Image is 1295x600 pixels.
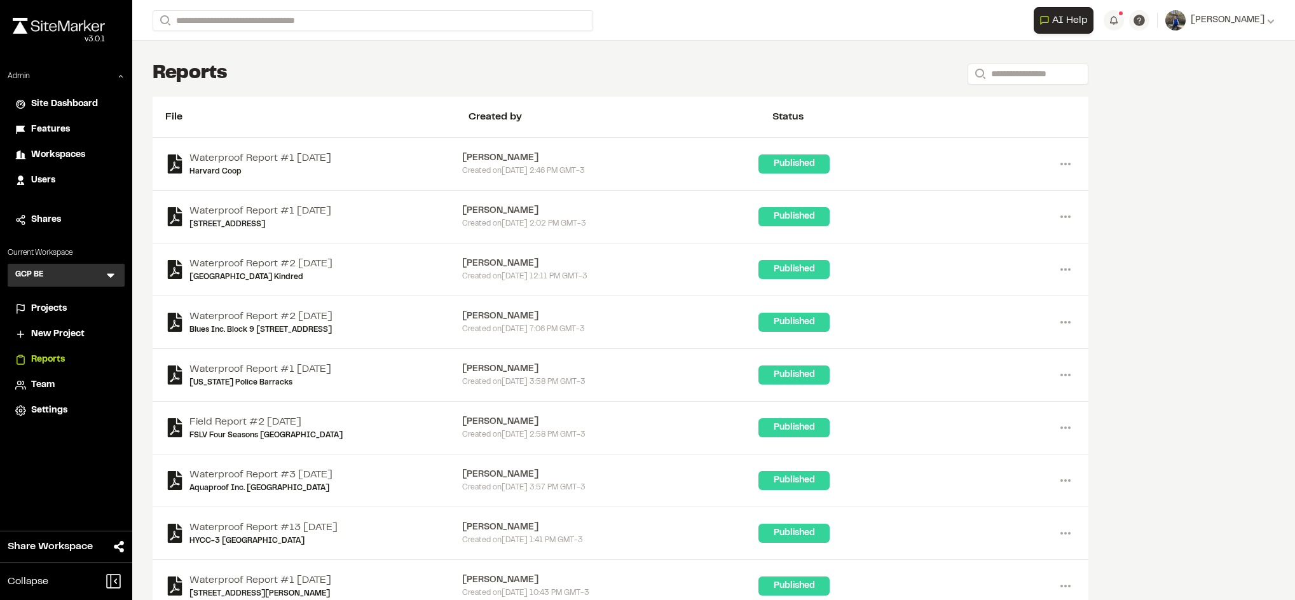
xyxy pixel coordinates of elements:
a: Waterproof Report #3 [DATE] [189,467,332,482]
img: User [1165,10,1186,31]
div: Published [758,154,830,174]
span: Collapse [8,574,48,589]
a: Reports [15,353,117,367]
div: [PERSON_NAME] [462,468,759,482]
button: Open AI Assistant [1034,7,1093,34]
div: [PERSON_NAME] [462,310,759,324]
a: [US_STATE] Police Barracks [189,377,331,388]
div: Status [772,109,1076,125]
a: Settings [15,404,117,418]
button: Search [153,10,175,31]
div: Published [758,313,830,332]
a: Site Dashboard [15,97,117,111]
span: Workspaces [31,148,85,162]
a: Blues Inc. Block 9 [STREET_ADDRESS] [189,324,332,336]
div: Created on [DATE] 1:41 PM GMT-3 [462,535,759,546]
div: [PERSON_NAME] [462,257,759,271]
div: Published [758,524,830,543]
div: [PERSON_NAME] [462,415,759,429]
a: [STREET_ADDRESS] [189,219,331,230]
div: [PERSON_NAME] [462,204,759,218]
div: Created by [469,109,772,125]
div: [PERSON_NAME] [462,362,759,376]
span: Team [31,378,55,392]
a: Users [15,174,117,187]
div: Published [758,576,830,596]
a: Features [15,123,117,137]
span: AI Help [1052,13,1088,28]
a: Waterproof Report #13 [DATE] [189,520,338,535]
a: Workspaces [15,148,117,162]
h3: GCP BE [15,269,44,282]
span: Features [31,123,70,137]
div: Created on [DATE] 10:43 PM GMT-3 [462,587,759,599]
div: Created on [DATE] 12:11 PM GMT-3 [462,271,759,282]
span: Reports [31,353,65,367]
a: [STREET_ADDRESS][PERSON_NAME] [189,588,331,599]
a: Waterproof Report #1 [DATE] [189,573,331,588]
div: Created on [DATE] 2:58 PM GMT-3 [462,429,759,440]
button: [PERSON_NAME] [1165,10,1275,31]
p: Admin [8,71,30,82]
div: [PERSON_NAME] [462,151,759,165]
span: Projects [31,302,67,316]
a: Projects [15,302,117,316]
span: Settings [31,404,67,418]
div: Created on [DATE] 7:06 PM GMT-3 [462,324,759,335]
a: Waterproof Report #1 [DATE] [189,151,331,166]
span: Users [31,174,55,187]
a: Waterproof Report #1 [DATE] [189,203,331,219]
div: Published [758,418,830,437]
span: New Project [31,327,85,341]
div: Published [758,207,830,226]
a: HYCC-3 [GEOGRAPHIC_DATA] [189,535,338,547]
a: Field Report #2 [DATE] [189,414,343,430]
div: Created on [DATE] 2:46 PM GMT-3 [462,165,759,177]
a: Waterproof Report #2 [DATE] [189,309,332,324]
a: [GEOGRAPHIC_DATA] Kindred [189,271,332,283]
div: Created on [DATE] 3:58 PM GMT-3 [462,376,759,388]
div: Published [758,365,830,385]
div: Published [758,260,830,279]
a: Team [15,378,117,392]
div: Created on [DATE] 2:02 PM GMT-3 [462,218,759,229]
h1: Reports [153,61,228,86]
a: Aquaproof Inc. [GEOGRAPHIC_DATA] [189,482,332,494]
button: Search [968,64,990,85]
div: File [165,109,469,125]
div: Created on [DATE] 3:57 PM GMT-3 [462,482,759,493]
a: FSLV Four Seasons [GEOGRAPHIC_DATA] [189,430,343,441]
a: New Project [15,327,117,341]
a: Shares [15,213,117,227]
span: Share Workspace [8,539,93,554]
div: Published [758,471,830,490]
span: [PERSON_NAME] [1191,13,1264,27]
div: [PERSON_NAME] [462,521,759,535]
a: Waterproof Report #2 [DATE] [189,256,332,271]
span: Site Dashboard [31,97,98,111]
p: Current Workspace [8,247,125,259]
span: Shares [31,213,61,227]
a: Waterproof Report #1 [DATE] [189,362,331,377]
img: rebrand.png [13,18,105,34]
a: Harvard Coop [189,166,331,177]
div: Open AI Assistant [1034,7,1099,34]
div: [PERSON_NAME] [462,573,759,587]
div: Oh geez...please don't... [13,34,105,45]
